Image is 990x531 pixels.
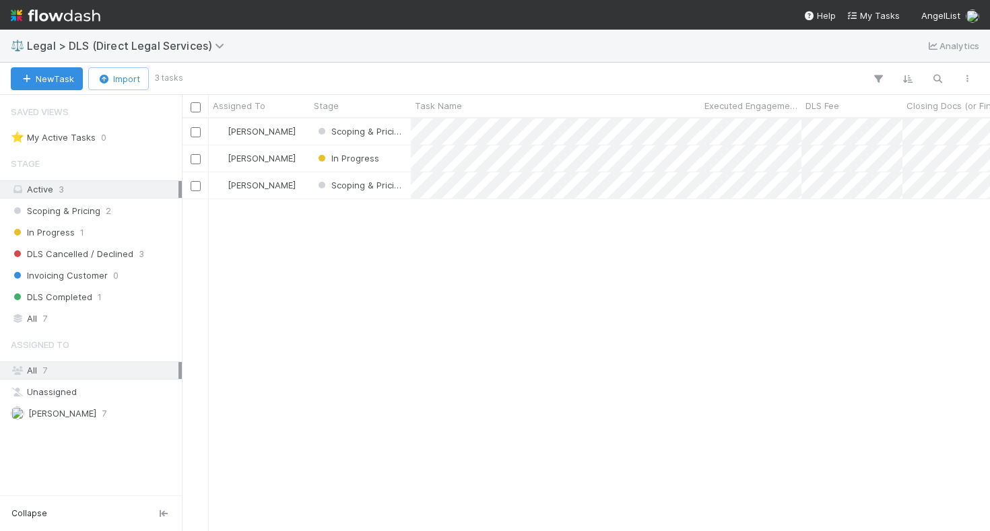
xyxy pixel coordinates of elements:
span: Collapse [11,507,47,520]
span: ⚖️ [11,40,24,51]
span: Scoping & Pricing [315,126,405,137]
span: In Progress [315,153,379,164]
span: 3 [139,246,144,262]
a: My Tasks [847,9,900,22]
span: Assigned To [213,99,265,112]
div: In Progress [315,151,379,165]
span: [PERSON_NAME] [28,408,96,419]
span: My Tasks [847,10,900,21]
span: [PERSON_NAME] [228,126,296,137]
span: Saved Views [11,98,69,125]
span: 3 [59,184,64,194]
img: avatar_b5be9b1b-4537-4870-b8e7-50cc2287641b.png [215,153,226,164]
span: Scoping & Pricing [315,180,405,190]
span: DLS Completed [11,289,92,306]
span: In Progress [11,224,75,241]
span: DLS Cancelled / Declined [11,246,133,262]
input: Toggle Row Selected [191,181,201,191]
input: Toggle Row Selected [191,127,201,137]
span: Stage [11,150,40,177]
span: Assigned To [11,331,69,358]
div: My Active Tasks [11,129,96,146]
span: Invoicing Customer [11,267,108,284]
div: All [11,310,178,327]
span: AngelList [921,10,960,21]
button: NewTask [11,67,83,90]
span: 1 [80,224,84,241]
span: 7 [42,310,47,327]
div: [PERSON_NAME] [214,125,296,138]
small: 3 tasks [154,72,183,84]
span: 7 [42,365,47,376]
span: 0 [113,267,119,284]
span: ⭐ [11,131,24,143]
span: 2 [106,203,111,219]
span: 7 [102,405,106,422]
div: Scoping & Pricing [315,178,404,192]
span: [PERSON_NAME] [228,180,296,190]
div: Help [803,9,836,22]
img: avatar_b5be9b1b-4537-4870-b8e7-50cc2287641b.png [215,126,226,137]
span: Stage [314,99,339,112]
img: avatar_b5be9b1b-4537-4870-b8e7-50cc2287641b.png [215,180,226,190]
div: All [11,362,178,379]
input: Toggle Row Selected [191,154,201,164]
div: [PERSON_NAME] [214,178,296,192]
span: Scoping & Pricing [11,203,100,219]
div: Active [11,181,178,198]
img: logo-inverted-e16ddd16eac7371096b0.svg [11,4,100,27]
div: [PERSON_NAME] [214,151,296,165]
span: Legal > DLS (Direct Legal Services) [27,39,231,52]
span: 0 [101,129,106,146]
span: DLS Fee [805,99,839,112]
span: Executed Engagement Letter [704,99,798,112]
a: Analytics [926,38,979,54]
img: avatar_b5be9b1b-4537-4870-b8e7-50cc2287641b.png [11,406,24,420]
div: Unassigned [11,384,178,400]
div: Scoping & Pricing [315,125,404,138]
span: Task Name [415,99,462,112]
input: Toggle All Rows Selected [191,102,201,112]
button: Import [88,67,149,90]
span: [PERSON_NAME] [228,153,296,164]
span: 1 [98,289,102,306]
img: avatar_6811aa62-070e-4b0a-ab85-15874fb457a1.png [966,9,979,23]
